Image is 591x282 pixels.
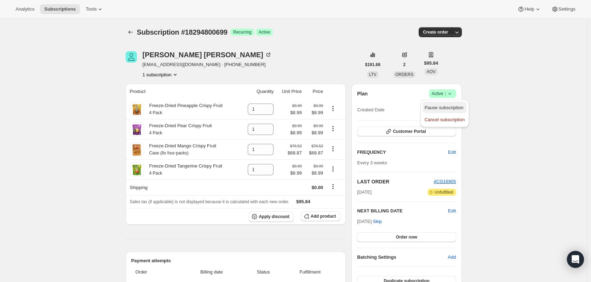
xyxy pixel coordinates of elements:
[311,185,323,190] span: $0.00
[357,254,448,261] h6: Batching Settings
[292,164,302,168] small: $9.99
[513,4,545,14] button: Help
[357,90,368,97] h2: Plan
[284,269,336,276] span: Fulfillment
[292,124,302,128] small: $9.99
[16,6,34,12] span: Analytics
[306,109,323,116] span: $8.99
[301,211,340,221] button: Add product
[304,84,325,99] th: Price
[290,129,302,136] span: $8.99
[567,251,584,268] div: Open Intercom Messenger
[445,91,446,96] span: |
[327,183,339,190] button: Shipping actions
[547,4,580,14] button: Settings
[327,105,339,112] button: Product actions
[126,84,241,99] th: Product
[296,199,310,204] span: $95.84
[448,254,456,261] span: Add
[144,102,223,116] div: Freeze-Dried Pineapple Crispy Fruit
[327,145,339,153] button: Product actions
[290,144,302,148] small: $76.52
[423,29,448,35] span: Create order
[143,51,272,58] div: [PERSON_NAME] [PERSON_NAME]
[327,125,339,133] button: Product actions
[81,4,108,14] button: Tools
[40,4,80,14] button: Subscriptions
[423,114,467,125] button: Cancel subscription
[558,6,575,12] span: Settings
[435,189,453,195] span: Unfulfilled
[434,179,456,184] a: #CG16905
[143,71,179,78] button: Product actions
[86,6,97,12] span: Tools
[233,29,252,35] span: Recurring
[419,27,452,37] button: Create order
[448,207,456,215] button: Edit
[130,122,144,136] img: product img
[259,214,289,219] span: Apply discount
[276,84,304,99] th: Unit Price
[130,199,289,204] span: Sales tax (if applicable) is not displayed because it is calculated with each new order.
[434,178,456,185] button: #CG16905
[131,264,179,280] th: Order
[143,61,272,68] span: [EMAIL_ADDRESS][DOMAIN_NAME] · [PHONE_NUMBER]
[357,127,456,136] button: Customer Portal
[373,218,382,225] span: Skip
[396,234,417,240] span: Order now
[426,69,435,74] span: AOV
[399,60,410,70] button: 2
[432,90,453,97] span: Active
[395,72,413,77] span: ORDERS
[130,102,144,116] img: product img
[357,232,456,242] button: Order now
[249,211,294,222] button: Apply discount
[314,124,323,128] small: $9.99
[365,62,380,67] span: $191.68
[306,149,323,157] span: $68.87
[306,170,323,177] span: $8.99
[126,51,137,63] span: Chloe Schmid
[425,117,465,122] span: Cancel subscription
[443,252,460,263] button: Add
[292,104,302,108] small: $9.99
[311,144,323,148] small: $76.52
[149,151,189,155] small: Case (8x four-packs)
[311,213,336,219] span: Add product
[131,257,340,264] h2: Payment attempts
[369,216,386,227] button: Skip
[357,219,382,224] span: [DATE] ·
[149,130,162,135] small: 4 Pack
[130,163,144,177] img: product img
[259,29,270,35] span: Active
[144,163,222,177] div: Freeze-Dried Tangerine Crispy Fruit
[423,102,467,113] button: Pause subscription
[126,180,241,195] th: Shipping
[357,106,384,113] span: Created Date
[11,4,39,14] button: Analytics
[144,122,212,136] div: Freeze-Dried Pear Crispy Fruit
[181,269,242,276] span: Billing date
[306,129,323,136] span: $8.99
[357,149,448,156] h2: FREQUENCY
[357,178,434,185] h2: LAST ORDER
[247,269,280,276] span: Status
[130,142,144,157] img: product img
[290,109,302,116] span: $8.99
[425,105,464,110] span: Pause subscription
[126,27,136,37] button: Subscriptions
[241,84,276,99] th: Quantity
[357,189,372,196] span: [DATE]
[424,60,438,67] span: $95.84
[149,171,162,176] small: 4 Pack
[314,164,323,168] small: $9.99
[524,6,534,12] span: Help
[314,104,323,108] small: $9.99
[290,170,302,177] span: $8.99
[448,149,456,156] span: Edit
[137,28,228,36] span: Subscription #18294800699
[369,72,377,77] span: LTV
[44,6,76,12] span: Subscriptions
